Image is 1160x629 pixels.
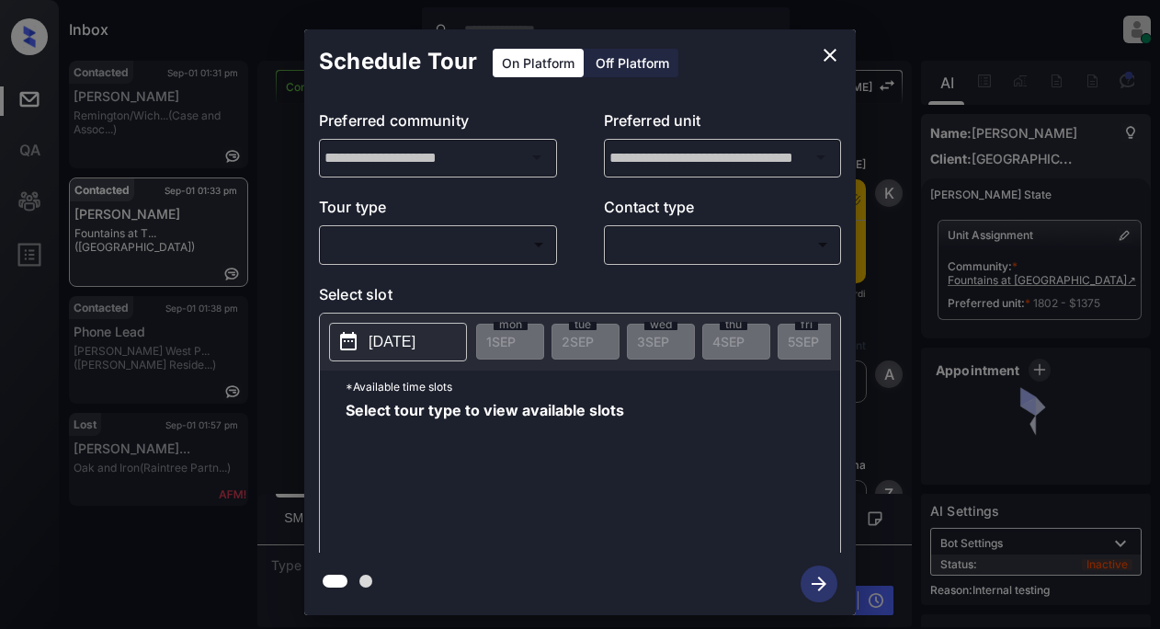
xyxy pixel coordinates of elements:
[304,29,492,94] h2: Schedule Tour
[493,49,584,77] div: On Platform
[369,330,415,352] p: [DATE]
[586,49,678,77] div: Off Platform
[319,195,557,224] p: Tour type
[346,370,840,402] p: *Available time slots
[812,37,848,74] button: close
[319,109,557,138] p: Preferred community
[319,282,841,312] p: Select slot
[604,195,842,224] p: Contact type
[346,402,624,549] span: Select tour type to view available slots
[329,322,467,360] button: [DATE]
[604,109,842,138] p: Preferred unit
